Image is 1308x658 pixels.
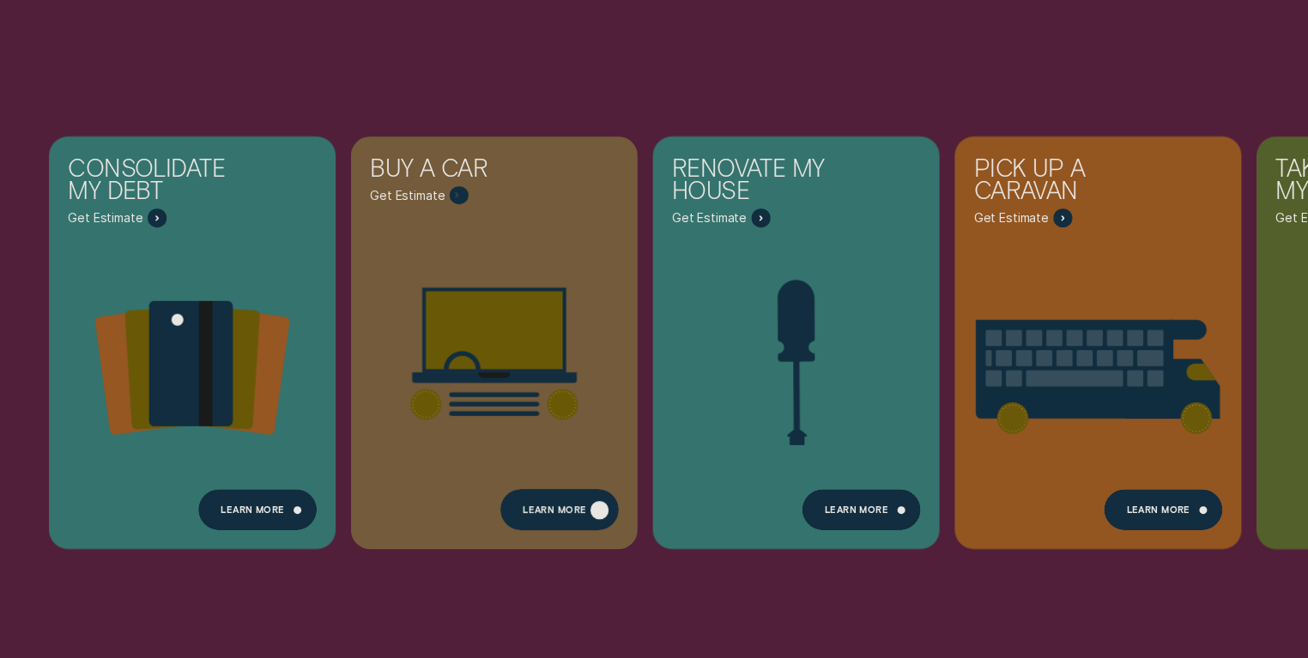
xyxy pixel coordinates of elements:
a: Learn More [1104,489,1222,530]
span: Get Estimate [370,188,445,203]
div: Buy a car [370,156,553,186]
div: Renovate My House [672,156,855,209]
a: Learn more [802,489,920,530]
span: Get Estimate [974,210,1049,226]
a: Learn More [500,489,618,530]
a: Consolidate my debt - Learn more [49,137,336,539]
a: Renovate My House - Learn more [653,137,940,539]
span: Get Estimate [68,210,142,226]
span: Get Estimate [672,210,747,226]
a: Pick up a caravan - Learn more [954,137,1241,539]
a: Learn more [198,489,317,530]
div: Consolidate my debt [68,156,251,209]
a: Buy a car - Learn more [351,137,638,539]
div: Pick up a caravan [974,156,1157,209]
